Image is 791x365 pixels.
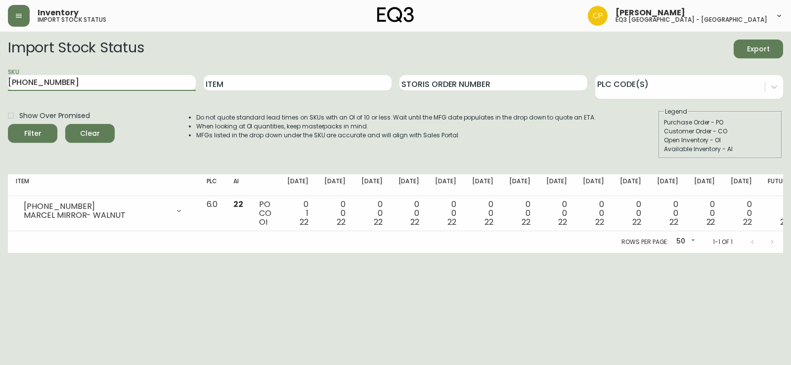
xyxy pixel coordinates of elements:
img: d4538ce6a4da033bb8b50397180cc0a5 [588,6,608,26]
th: PLC [199,174,226,196]
span: 22 [337,216,346,228]
h2: Import Stock Status [8,40,144,58]
div: 0 0 [435,200,456,227]
button: Export [734,40,783,58]
div: 0 0 [657,200,678,227]
span: 22 [743,216,752,228]
li: MFGs listed in the drop down under the SKU are accurate and will align with Sales Portal. [196,131,596,140]
span: Show Over Promised [19,111,90,121]
span: 22 [595,216,604,228]
div: [PHONE_NUMBER]MARCEL MIRROR- WALNUT [16,200,191,222]
img: logo [377,7,414,23]
legend: Legend [664,107,688,116]
div: PO CO [259,200,271,227]
li: Do not quote standard lead times on SKUs with an OI of 10 or less. Wait until the MFG date popula... [196,113,596,122]
th: AI [225,174,251,196]
span: 22 [522,216,530,228]
th: [DATE] [464,174,501,196]
th: Item [8,174,199,196]
div: 0 0 [472,200,493,227]
div: 0 0 [731,200,752,227]
th: [DATE] [391,174,428,196]
li: When looking at OI quantities, keep masterpacks in mind. [196,122,596,131]
th: [DATE] [279,174,316,196]
button: Clear [65,124,115,143]
th: [DATE] [686,174,723,196]
span: 22 [447,216,456,228]
div: 0 0 [398,200,420,227]
td: 6.0 [199,196,226,231]
th: [DATE] [649,174,686,196]
div: 0 0 [546,200,568,227]
p: 1-1 of 1 [713,238,733,246]
span: 22 [300,216,308,228]
th: [DATE] [501,174,538,196]
span: 22 [558,216,567,228]
span: Export [742,43,775,55]
div: 50 [672,234,697,250]
div: Open Inventory - OI [664,136,777,145]
div: 0 0 [509,200,530,227]
div: Available Inventory - AI [664,145,777,154]
th: [DATE] [538,174,575,196]
th: [DATE] [723,174,760,196]
span: 22 [669,216,678,228]
div: MARCEL MIRROR- WALNUT [24,211,169,220]
div: 0 0 [361,200,383,227]
div: 0 0 [768,200,789,227]
th: [DATE] [612,174,649,196]
th: [DATE] [316,174,353,196]
h5: eq3 [GEOGRAPHIC_DATA] - [GEOGRAPHIC_DATA] [615,17,767,23]
span: OI [259,216,267,228]
div: 0 0 [620,200,641,227]
span: Inventory [38,9,79,17]
th: [DATE] [353,174,391,196]
div: 0 1 [287,200,308,227]
span: 22 [233,199,243,210]
span: 22 [780,216,789,228]
span: 22 [374,216,383,228]
h5: import stock status [38,17,106,23]
span: 22 [484,216,493,228]
th: [DATE] [575,174,612,196]
span: 22 [410,216,419,228]
p: Rows per page: [621,238,668,246]
span: 22 [632,216,641,228]
button: Filter [8,124,57,143]
div: 0 0 [694,200,715,227]
div: Filter [24,127,42,140]
div: Customer Order - CO [664,127,777,136]
div: 0 0 [583,200,604,227]
div: 0 0 [324,200,346,227]
div: Purchase Order - PO [664,118,777,127]
th: [DATE] [427,174,464,196]
div: [PHONE_NUMBER] [24,202,169,211]
span: 22 [706,216,715,228]
span: [PERSON_NAME] [615,9,685,17]
span: Clear [73,127,107,140]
